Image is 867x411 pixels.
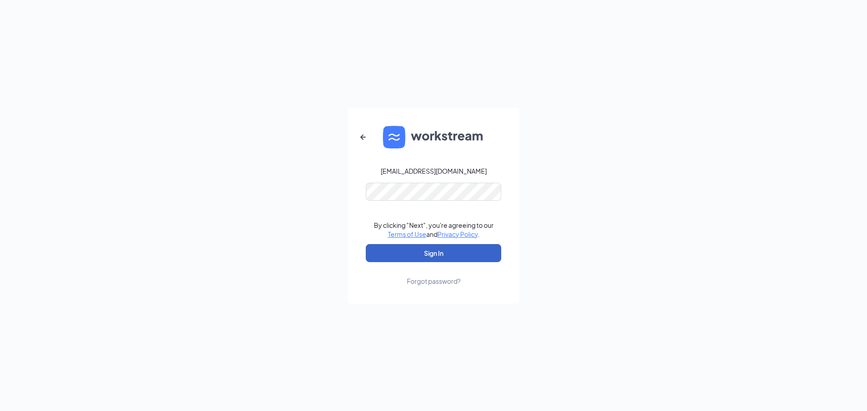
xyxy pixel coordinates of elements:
[438,230,478,238] a: Privacy Policy
[388,230,426,238] a: Terms of Use
[407,277,461,286] div: Forgot password?
[381,166,487,175] div: [EMAIL_ADDRESS][DOMAIN_NAME]
[366,244,501,262] button: Sign In
[383,126,484,148] img: WS logo and Workstream text
[374,221,494,239] div: By clicking "Next", you're agreeing to our and .
[352,126,374,148] button: ArrowLeftNew
[407,262,461,286] a: Forgot password?
[358,132,368,143] svg: ArrowLeftNew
